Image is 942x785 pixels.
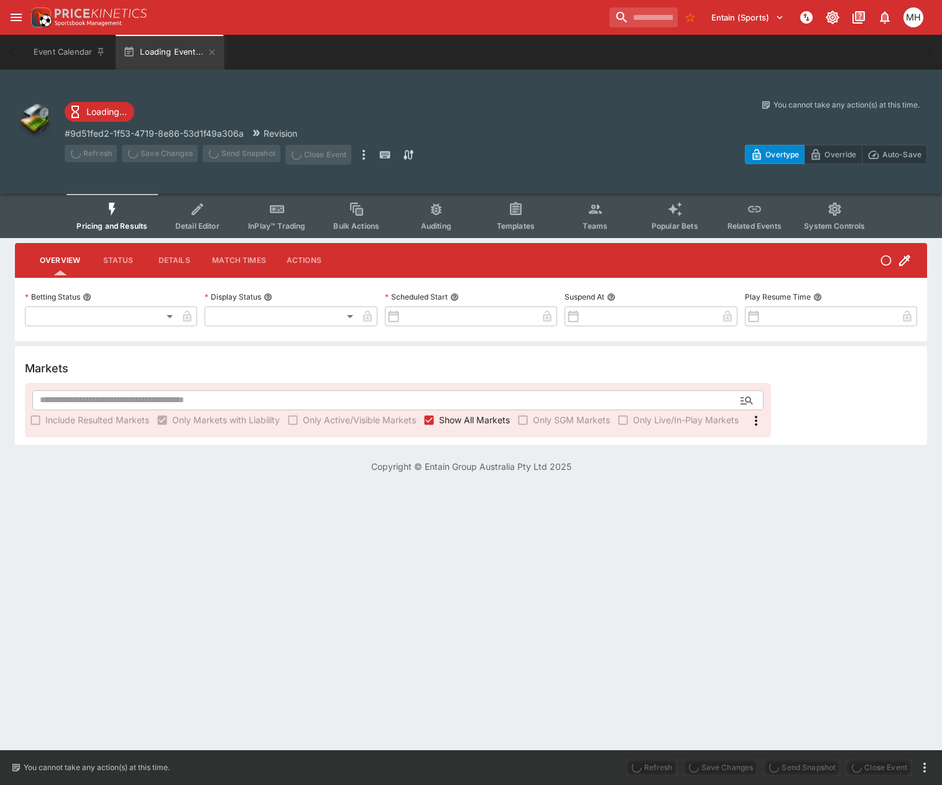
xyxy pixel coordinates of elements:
[5,6,27,29] button: open drawer
[813,293,822,301] button: Play Resume Time
[83,293,91,301] button: Betting Status
[773,99,920,111] p: You cannot take any action(s) at this time.
[680,7,700,27] button: No Bookmarks
[24,762,170,773] p: You cannot take any action(s) at this time.
[264,127,297,140] p: Revision
[385,292,448,302] p: Scheduled Start
[609,7,678,27] input: search
[745,145,927,164] div: Start From
[795,6,818,29] button: NOT Connected to PK
[633,413,739,426] span: Only Live/In-Play Markets
[450,293,459,301] button: Scheduled Start
[205,292,261,302] p: Display Status
[264,293,272,301] button: Display Status
[765,148,799,161] p: Overtype
[26,35,113,70] button: Event Calendar
[55,9,147,18] img: PriceKinetics
[25,292,80,302] p: Betting Status
[882,148,921,161] p: Auto-Save
[116,35,224,70] button: Loading Event...
[76,221,147,231] span: Pricing and Results
[497,221,535,231] span: Templates
[736,389,758,411] button: Open
[276,246,332,275] button: Actions
[533,413,610,426] span: Only SGM Markets
[903,7,923,27] div: Michael Hutchinson
[67,194,875,238] div: Event type filters
[745,292,811,302] p: Play Resume Time
[25,361,68,375] h5: Markets
[900,4,927,31] button: Michael Hutchinson
[146,246,202,275] button: Details
[565,292,604,302] p: Suspend At
[86,105,127,118] p: Loading...
[917,760,932,775] button: more
[824,148,856,161] p: Override
[172,413,280,426] span: Only Markets with Liability
[583,221,607,231] span: Teams
[804,145,862,164] button: Override
[30,246,90,275] button: Overview
[745,145,805,164] button: Overtype
[248,221,305,231] span: InPlay™ Trading
[439,413,510,426] span: Show All Markets
[45,413,149,426] span: Include Resulted Markets
[303,413,416,426] span: Only Active/Visible Markets
[874,6,896,29] button: Notifications
[652,221,698,231] span: Popular Bets
[27,5,52,30] img: PriceKinetics Logo
[847,6,870,29] button: Documentation
[607,293,616,301] button: Suspend At
[821,6,844,29] button: Toggle light/dark mode
[804,221,865,231] span: System Controls
[356,145,371,165] button: more
[704,7,792,27] button: Select Tenant
[333,221,379,231] span: Bulk Actions
[421,221,451,231] span: Auditing
[65,127,244,140] p: Copy To Clipboard
[90,246,146,275] button: Status
[55,21,122,26] img: Sportsbook Management
[727,221,782,231] span: Related Events
[202,246,276,275] button: Match Times
[749,413,764,428] svg: More
[15,99,55,139] img: other.png
[862,145,927,164] button: Auto-Save
[175,221,219,231] span: Detail Editor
